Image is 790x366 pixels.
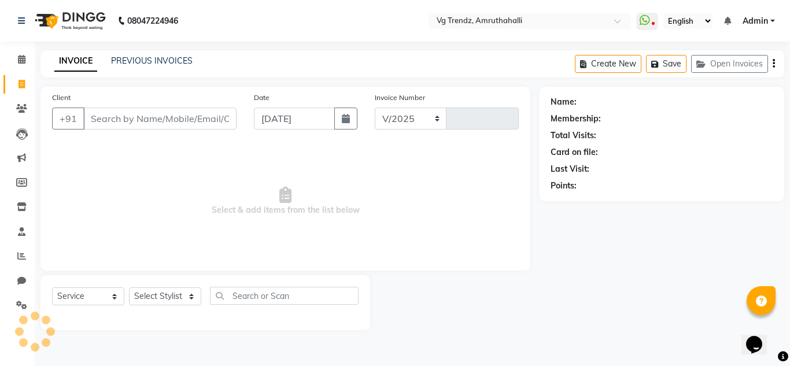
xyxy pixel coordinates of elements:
a: PREVIOUS INVOICES [111,56,193,66]
button: Open Invoices [691,55,768,73]
div: Points: [551,180,577,192]
div: Membership: [551,113,601,125]
input: Search or Scan [210,287,359,305]
button: +91 [52,108,84,130]
div: Card on file: [551,146,598,158]
button: Save [646,55,686,73]
iframe: chat widget [741,320,778,354]
div: Name: [551,96,577,108]
b: 08047224946 [127,5,178,37]
span: Admin [743,15,768,27]
input: Search by Name/Mobile/Email/Code [83,108,237,130]
span: Select & add items from the list below [52,143,519,259]
label: Date [254,93,270,103]
div: Last Visit: [551,163,589,175]
a: INVOICE [54,51,97,72]
img: logo [29,5,109,37]
button: Create New [575,55,641,73]
label: Client [52,93,71,103]
label: Invoice Number [375,93,425,103]
div: Total Visits: [551,130,596,142]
